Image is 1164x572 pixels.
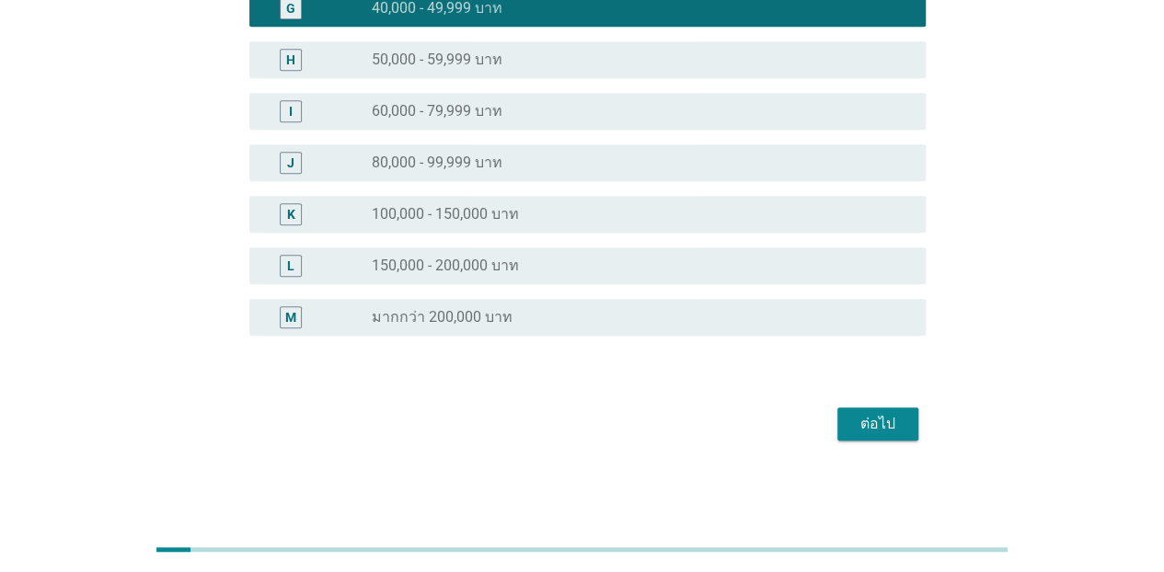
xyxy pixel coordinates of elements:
div: L [287,256,294,275]
div: ต่อไป [852,413,904,435]
div: I [289,101,293,120]
label: มากกว่า 200,000 บาท [372,308,513,326]
label: 80,000 - 99,999 บาท [372,154,502,172]
label: 60,000 - 79,999 บาท [372,102,502,120]
label: 50,000 - 59,999 บาท [372,51,502,69]
div: H [286,50,295,69]
label: 150,000 - 200,000 บาท [372,257,519,275]
div: M [285,307,296,326]
button: ต่อไป [837,407,918,440]
div: K [287,204,295,223]
div: J [287,153,294,172]
label: 100,000 - 150,000 บาท [372,205,519,223]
